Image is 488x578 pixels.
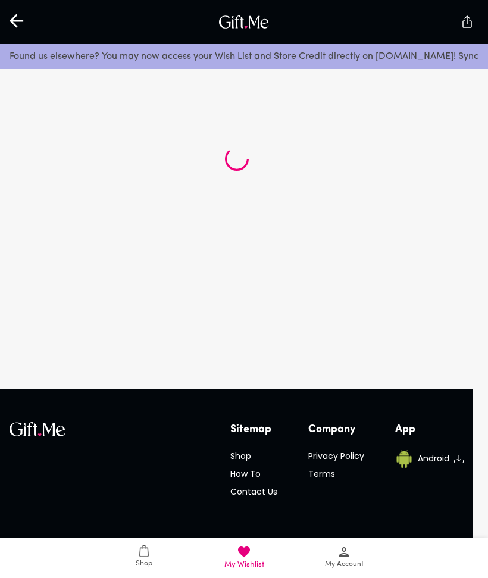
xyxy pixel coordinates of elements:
[10,422,65,436] img: GiftMe Logo
[308,450,364,463] h6: Privacy Policy
[230,486,277,499] h6: Contact Us
[395,422,464,438] h6: App
[230,422,277,438] h6: Sitemap
[308,422,364,438] h6: Company
[194,538,294,578] a: My Wishlist
[230,450,277,463] h6: Shop
[216,13,272,32] img: GiftMe Logo
[136,558,152,570] span: Shop
[458,52,478,61] a: Sync
[224,559,264,570] span: My Wishlist
[230,468,277,481] h6: How To
[395,450,464,468] a: AndroidAndroid
[308,468,364,481] h6: Terms
[94,538,194,578] a: Shop
[325,559,364,570] span: My Account
[395,450,413,468] img: Android
[418,452,449,465] h6: Android
[460,15,474,29] img: secure
[446,1,488,43] button: Share Page
[294,538,394,578] a: My Account
[10,49,478,64] p: Found us elsewhere? You may now access your Wish List and Store Credit directly on [DOMAIN_NAME]!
